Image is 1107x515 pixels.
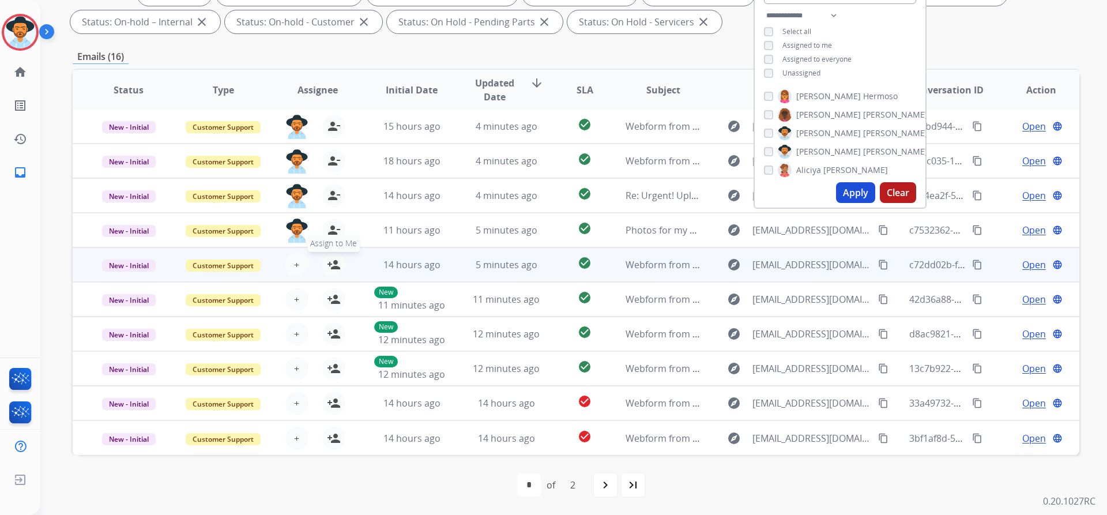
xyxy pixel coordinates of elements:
span: [PERSON_NAME] [796,109,861,121]
span: 14 hours ago [383,189,440,202]
span: Webform from [EMAIL_ADDRESS][DOMAIN_NAME] on [DATE] [626,397,887,409]
span: New - Initial [102,121,156,133]
mat-icon: explore [727,119,741,133]
span: 11 minutes ago [473,293,540,306]
span: New - Initial [102,190,156,202]
span: Open [1022,362,1046,375]
span: 5 minutes ago [476,258,537,271]
img: agent-avatar [285,219,308,243]
span: Customer Support [186,121,261,133]
mat-icon: explore [727,258,741,272]
mat-icon: language [1052,294,1063,305]
span: Photos for my claim [626,224,713,236]
span: Webform from [EMAIL_ADDRESS][DOMAIN_NAME] on [DATE] [626,155,887,167]
span: Open [1022,119,1046,133]
mat-icon: history [13,132,27,146]
span: [EMAIL_ADDRESS][DOMAIN_NAME] [752,223,871,237]
span: Customer Support [186,260,261,272]
mat-icon: home [13,65,27,79]
span: [EMAIL_ADDRESS][DOMAIN_NAME] [752,258,871,272]
mat-icon: check_circle [578,291,592,305]
div: of [547,478,555,492]
span: Open [1022,154,1046,168]
button: + [285,288,308,311]
mat-icon: check_circle [578,256,592,270]
span: 4 minutes ago [476,120,537,133]
mat-icon: explore [727,223,741,237]
button: Assign to Me [322,253,345,276]
span: Conversation ID [910,83,984,97]
p: New [374,287,398,298]
mat-icon: check_circle [578,325,592,339]
mat-icon: check_circle [578,360,592,374]
mat-icon: check_circle [578,118,592,131]
mat-icon: explore [727,189,741,202]
div: 2 [561,473,585,497]
mat-icon: close [537,15,551,29]
span: [PERSON_NAME] [863,146,928,157]
span: [PERSON_NAME] [823,164,888,176]
span: 14 hours ago [478,397,535,409]
span: Open [1022,189,1046,202]
span: New - Initial [102,156,156,168]
span: New - Initial [102,329,156,341]
mat-icon: content_copy [878,260,888,270]
span: New - Initial [102,294,156,306]
span: 11 hours ago [383,224,440,236]
button: + [285,322,308,345]
mat-icon: language [1052,121,1063,131]
mat-icon: content_copy [972,433,982,443]
mat-icon: check_circle [578,394,592,408]
mat-icon: person_remove [327,223,341,237]
span: Webform from [EMAIL_ADDRESS][DOMAIN_NAME] on [DATE] [626,328,887,340]
mat-icon: close [195,15,209,29]
span: [PERSON_NAME] [863,109,928,121]
span: Webform from [EMAIL_ADDRESS][DOMAIN_NAME] on [DATE] [626,362,887,375]
span: + [294,396,299,410]
mat-icon: explore [727,362,741,375]
span: Assignee [298,83,338,97]
div: Status: On-hold – Internal [70,10,220,33]
button: Clear [880,182,916,203]
mat-icon: language [1052,329,1063,339]
mat-icon: content_copy [972,398,982,408]
span: + [294,362,299,375]
span: [EMAIL_ADDRESS][DOMAIN_NAME] [752,189,871,202]
mat-icon: content_copy [878,433,888,443]
span: Customer Support [186,433,261,445]
p: Emails (16) [73,50,129,64]
mat-icon: content_copy [878,329,888,339]
span: 11 minutes ago [378,299,445,311]
span: [EMAIL_ADDRESS][DOMAIN_NAME] [752,431,871,445]
span: 12 minutes ago [473,362,540,375]
mat-icon: person_add [327,431,341,445]
span: [PERSON_NAME] [796,91,861,102]
mat-icon: close [357,15,371,29]
button: + [285,427,308,450]
span: [PERSON_NAME] [863,127,928,139]
span: Aliciya [796,164,821,176]
mat-icon: person_remove [327,189,341,202]
img: avatar [4,16,36,48]
span: Select all [782,27,811,36]
span: 13c7b922-721c-4a53-99f4-59ac73ef398f [909,362,1079,375]
span: Unassigned [782,68,820,78]
mat-icon: list_alt [13,99,27,112]
mat-icon: language [1052,433,1063,443]
mat-icon: language [1052,156,1063,166]
mat-icon: person_add [327,292,341,306]
button: + [285,357,308,380]
span: New - Initial [102,363,156,375]
mat-icon: content_copy [972,121,982,131]
span: [EMAIL_ADDRESS][DOMAIN_NAME] [752,119,871,133]
mat-icon: person_add [327,327,341,341]
span: Open [1022,223,1046,237]
span: New - Initial [102,260,156,272]
span: Webform from [EMAIL_ADDRESS][DOMAIN_NAME] on [DATE] [626,432,887,445]
p: New [374,356,398,367]
mat-icon: content_copy [972,156,982,166]
mat-icon: arrow_downward [530,76,544,90]
mat-icon: content_copy [972,260,982,270]
span: Hermoso [863,91,898,102]
mat-icon: person_add [327,362,341,375]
